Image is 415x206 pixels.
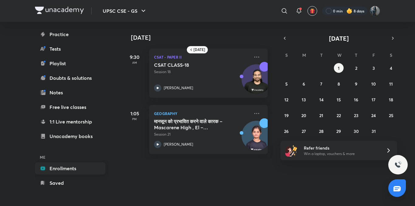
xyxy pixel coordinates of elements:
p: Session 21 [154,132,249,137]
h5: CSAT CLASS-18 [154,62,230,68]
abbr: October 3, 2025 [372,65,375,71]
img: Company Logo [35,7,84,14]
abbr: October 9, 2025 [355,81,357,87]
abbr: Friday [372,52,375,58]
img: Avatar [242,124,271,153]
button: October 4, 2025 [386,63,396,73]
button: October 17, 2025 [369,95,379,104]
a: Playlist [35,57,105,69]
abbr: October 5, 2025 [285,81,288,87]
a: Practice [35,28,105,40]
a: 1:1 Live mentorship [35,116,105,128]
abbr: October 28, 2025 [319,128,324,134]
abbr: October 29, 2025 [336,128,341,134]
button: October 18, 2025 [386,95,396,104]
button: October 16, 2025 [351,95,361,104]
a: Doubts & solutions [35,72,105,84]
abbr: October 24, 2025 [371,113,376,118]
img: referral [285,144,297,157]
a: Unacademy books [35,130,105,142]
button: October 7, 2025 [317,79,326,89]
button: October 25, 2025 [386,110,396,120]
button: October 29, 2025 [334,126,344,136]
abbr: Thursday [355,52,357,58]
abbr: Tuesday [320,52,323,58]
button: October 8, 2025 [334,79,344,89]
button: October 6, 2025 [299,79,309,89]
abbr: October 11, 2025 [389,81,393,87]
img: avatar [310,8,315,14]
abbr: October 22, 2025 [337,113,341,118]
span: [DATE] [329,34,349,42]
abbr: October 20, 2025 [301,113,306,118]
a: Enrollments [35,162,105,174]
button: October 13, 2025 [299,95,309,104]
a: Company Logo [35,7,84,15]
abbr: October 1, 2025 [338,65,340,71]
abbr: October 6, 2025 [303,81,305,87]
button: October 30, 2025 [351,126,361,136]
abbr: October 27, 2025 [302,128,306,134]
p: Win a laptop, vouchers & more [304,151,379,157]
button: October 5, 2025 [282,79,291,89]
button: October 14, 2025 [317,95,326,104]
abbr: October 31, 2025 [372,128,376,134]
abbr: Wednesday [337,52,341,58]
abbr: October 15, 2025 [337,97,341,103]
h6: ME [35,152,105,162]
h5: 1:05 [122,110,147,117]
h6: [DATE] [194,47,205,52]
button: October 19, 2025 [282,110,291,120]
p: Geography [154,110,249,117]
button: UPSC CSE - GS [99,5,151,17]
abbr: October 18, 2025 [389,97,393,103]
img: Komal [370,6,380,16]
button: October 1, 2025 [334,63,344,73]
button: October 26, 2025 [282,126,291,136]
img: ttu [394,161,402,168]
h5: 9:30 [122,53,147,61]
button: October 23, 2025 [351,110,361,120]
p: AM [122,61,147,64]
button: avatar [307,6,317,16]
button: October 10, 2025 [369,79,379,89]
abbr: Sunday [285,52,288,58]
abbr: October 12, 2025 [284,97,288,103]
button: October 20, 2025 [299,110,309,120]
abbr: October 7, 2025 [320,81,322,87]
abbr: October 14, 2025 [319,97,324,103]
a: Free live classes [35,101,105,113]
button: October 24, 2025 [369,110,379,120]
h6: Refer friends [304,145,379,151]
p: CSAT - Paper II [154,53,249,61]
abbr: October 25, 2025 [389,113,393,118]
img: Avatar [242,68,271,97]
button: October 11, 2025 [386,79,396,89]
abbr: October 26, 2025 [284,128,289,134]
p: PM [122,117,147,121]
h5: मानसून को प्रभावित करने वाले कारक – Mascarene High , El – Nino La Nina [154,118,230,130]
a: Tests [35,43,105,55]
abbr: October 4, 2025 [390,65,392,71]
button: October 2, 2025 [351,63,361,73]
abbr: October 17, 2025 [372,97,376,103]
p: Session 18 [154,69,249,75]
a: Saved [35,177,105,189]
abbr: October 8, 2025 [338,81,340,87]
abbr: October 13, 2025 [302,97,306,103]
a: Notes [35,86,105,99]
button: October 28, 2025 [317,126,326,136]
h4: [DATE] [131,34,274,41]
button: October 3, 2025 [369,63,379,73]
abbr: Saturday [390,52,392,58]
button: [DATE] [289,34,389,42]
button: October 31, 2025 [369,126,379,136]
button: October 15, 2025 [334,95,344,104]
button: October 12, 2025 [282,95,291,104]
button: October 22, 2025 [334,110,344,120]
abbr: October 19, 2025 [284,113,289,118]
img: streak [346,8,352,14]
abbr: October 30, 2025 [354,128,359,134]
abbr: October 16, 2025 [354,97,358,103]
abbr: October 21, 2025 [319,113,323,118]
